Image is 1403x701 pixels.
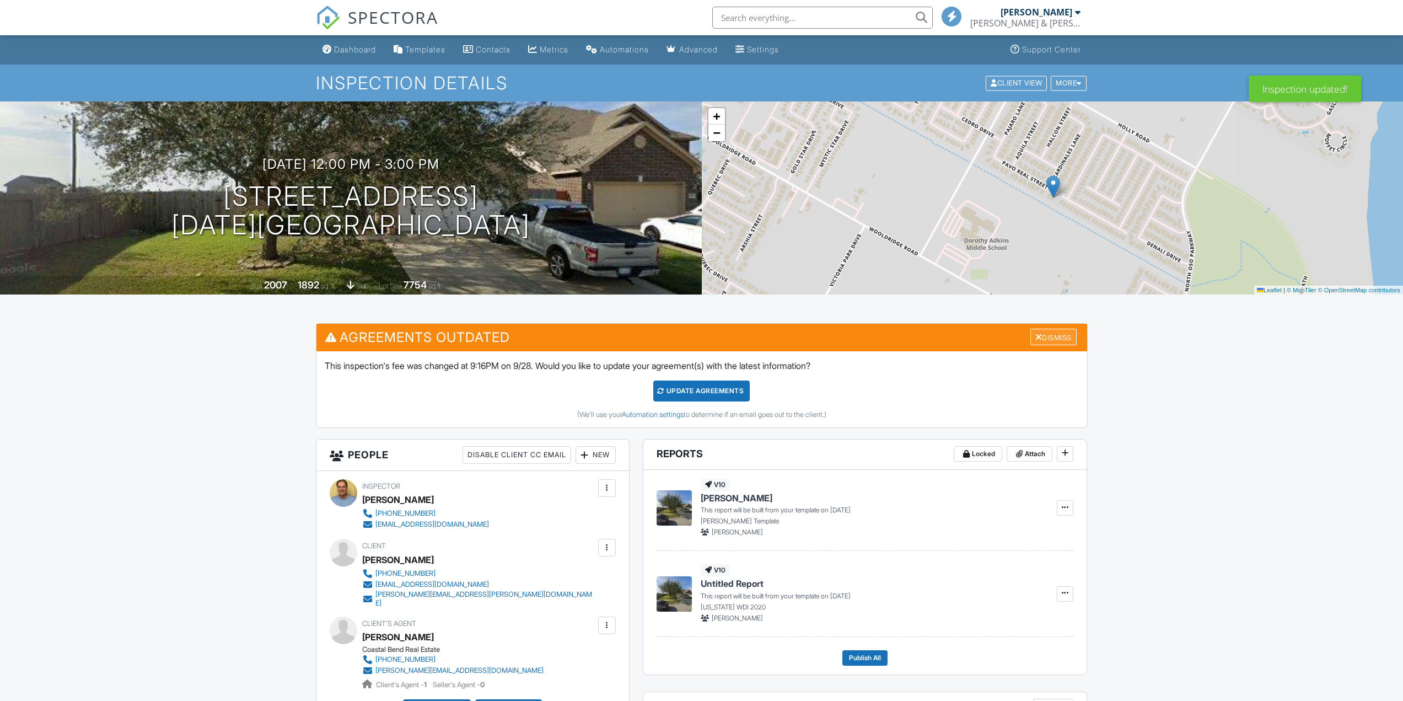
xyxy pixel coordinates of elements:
[376,681,428,689] span: Client's Agent -
[262,157,439,172] h3: [DATE] 12:00 pm - 3:00 pm
[375,590,595,608] div: [PERSON_NAME][EMAIL_ADDRESS][PERSON_NAME][DOMAIN_NAME]
[375,509,436,518] div: [PHONE_NUMBER]
[970,18,1081,29] div: Brooks & Brooks Inspections
[653,381,750,402] div: Update Agreements
[362,482,400,490] span: Inspector
[731,40,783,60] a: Settings
[362,590,595,608] a: [PERSON_NAME][EMAIL_ADDRESS][PERSON_NAME][DOMAIN_NAME]
[362,665,544,676] a: [PERSON_NAME][EMAIL_ADDRESS][DOMAIN_NAME]
[1051,76,1087,90] div: More
[375,655,436,664] div: [PHONE_NUMBER]
[316,73,1088,93] h1: Inspection Details
[433,681,485,689] span: Seller's Agent -
[1249,76,1361,102] div: Inspection updated!
[375,520,489,529] div: [EMAIL_ADDRESS][DOMAIN_NAME]
[524,40,573,60] a: Metrics
[362,508,489,519] a: [PHONE_NUMBER]
[424,681,427,689] strong: 1
[582,40,653,60] a: Automations (Basic)
[708,108,725,125] a: Zoom in
[405,45,445,54] div: Templates
[362,542,386,550] span: Client
[362,491,434,508] div: [PERSON_NAME]
[747,45,779,54] div: Settings
[985,78,1050,87] a: Client View
[316,15,438,38] a: SPECTORA
[713,109,720,123] span: +
[318,40,380,60] a: Dashboard
[375,569,436,578] div: [PHONE_NUMBER]
[321,282,336,290] span: sq. ft.
[171,182,530,240] h1: [STREET_ADDRESS] [DATE][GEOGRAPHIC_DATA]
[362,654,544,665] a: [PHONE_NUMBER]
[576,446,616,464] div: New
[362,519,489,530] a: [EMAIL_ADDRESS][DOMAIN_NAME]
[362,579,595,590] a: [EMAIL_ADDRESS][DOMAIN_NAME]
[600,45,649,54] div: Automations
[375,580,489,589] div: [EMAIL_ADDRESS][DOMAIN_NAME]
[362,629,434,645] a: [PERSON_NAME]
[1001,7,1072,18] div: [PERSON_NAME]
[356,282,368,290] span: slab
[1257,287,1282,293] a: Leaflet
[316,324,1087,351] h3: Agreements Outdated
[316,351,1087,427] div: This inspection's fee was changed at 9:16PM on 9/28. Would you like to update your agreement(s) w...
[679,45,718,54] div: Advanced
[708,125,725,141] a: Zoom out
[463,446,571,464] div: Disable Client CC Email
[334,45,376,54] div: Dashboard
[1283,287,1285,293] span: |
[298,279,319,291] div: 1892
[1318,287,1400,293] a: © OpenStreetMap contributors
[712,7,933,29] input: Search everything...
[1030,329,1077,346] div: Dismiss
[428,282,442,290] span: sq.ft.
[622,410,684,419] a: Automation settings
[250,282,262,290] span: Built
[662,40,722,60] a: Advanced
[389,40,450,60] a: Templates
[986,76,1047,90] div: Client View
[1046,175,1060,198] img: Marker
[316,6,340,30] img: The Best Home Inspection Software - Spectora
[713,126,720,140] span: −
[1287,287,1316,293] a: © MapTiler
[476,45,510,54] div: Contacts
[540,45,568,54] div: Metrics
[379,282,402,290] span: Lot Size
[348,6,438,29] span: SPECTORA
[480,681,485,689] strong: 0
[362,619,416,628] span: Client's Agent
[1006,40,1085,60] a: Support Center
[459,40,515,60] a: Contacts
[375,666,544,675] div: [PERSON_NAME][EMAIL_ADDRESS][DOMAIN_NAME]
[362,568,595,579] a: [PHONE_NUMBER]
[362,645,552,654] div: Coastal Bend Real Estate
[362,552,434,568] div: [PERSON_NAME]
[316,440,629,471] h3: People
[264,279,287,291] div: 2007
[1022,45,1081,54] div: Support Center
[325,410,1079,419] div: (We'll use your to determine if an email goes out to the client.)
[404,279,427,291] div: 7754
